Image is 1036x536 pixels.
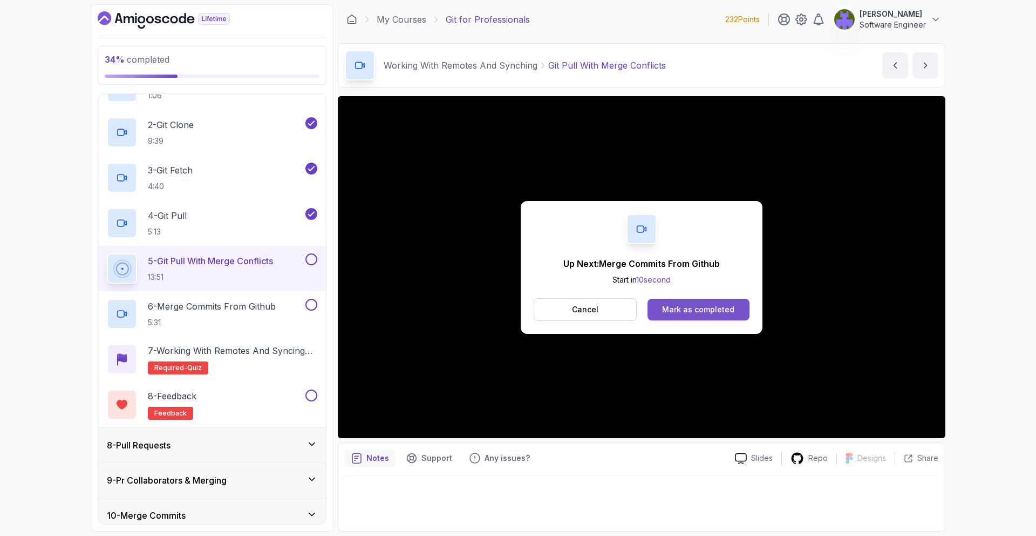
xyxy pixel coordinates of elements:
[446,13,530,26] p: Git for Professionals
[107,509,186,522] h3: 10 - Merge Commits
[98,498,326,533] button: 10-Merge Commits
[148,181,193,192] p: 4:40
[154,364,187,372] span: Required-
[548,59,666,72] p: Git Pull With Merge Conflicts
[400,450,459,467] button: Support button
[782,452,836,465] a: Repo
[148,209,187,222] p: 4 - Git Pull
[107,208,317,238] button: 4-Git Pull5:13
[98,428,326,463] button: 8-Pull Requests
[148,390,196,403] p: 8 - Feedback
[857,453,886,464] p: Designs
[563,274,720,285] p: Start in
[917,453,938,464] p: Share
[148,344,317,357] p: 7 - Working with Remotes and Syncing Quiz
[572,304,598,315] p: Cancel
[107,474,227,487] h3: 9 - Pr Collaborators & Merging
[860,19,926,30] p: Software Engineer
[107,390,317,420] button: 8-Feedbackfeedback
[662,304,734,315] div: Mark as completed
[912,52,938,78] button: next content
[860,9,926,19] p: [PERSON_NAME]
[148,226,187,237] p: 5:13
[384,59,537,72] p: Working With Remotes And Synching
[808,453,828,464] p: Repo
[345,450,396,467] button: notes button
[563,257,720,270] p: Up Next: Merge Commits From Github
[105,54,169,65] span: completed
[882,52,908,78] button: previous content
[636,275,671,284] span: 10 second
[834,9,855,30] img: user profile image
[148,164,193,177] p: 3 - Git Fetch
[105,54,125,65] span: 34 %
[148,300,276,313] p: 6 - Merge Commits From Github
[107,344,317,374] button: 7-Working with Remotes and Syncing QuizRequired-quiz
[107,439,171,452] h3: 8 - Pull Requests
[148,317,276,328] p: 5:31
[107,299,317,329] button: 6-Merge Commits From Github5:31
[338,96,945,438] iframe: 5 - git pull with merge conflicts
[187,364,202,372] span: quiz
[895,453,938,464] button: Share
[751,453,773,464] p: Slides
[377,13,426,26] a: My Courses
[485,453,530,464] p: Any issues?
[98,11,255,29] a: Dashboard
[107,117,317,148] button: 2-Git Clone9:39
[534,298,637,321] button: Cancel
[107,253,317,284] button: 5-Git Pull With Merge Conflicts13:51
[463,450,536,467] button: Feedback button
[421,453,452,464] p: Support
[725,14,760,25] p: 232 Points
[366,453,389,464] p: Notes
[98,463,326,498] button: 9-Pr Collaborators & Merging
[148,136,194,146] p: 9:39
[148,90,209,101] p: 1:06
[154,409,187,418] span: feedback
[834,9,941,30] button: user profile image[PERSON_NAME]Software Engineer
[148,254,273,267] p: 5 - Git Pull With Merge Conflicts
[107,163,317,193] button: 3-Git Fetch4:40
[647,299,749,320] button: Mark as completed
[148,118,194,131] p: 2 - Git Clone
[346,14,357,25] a: Dashboard
[148,272,273,283] p: 13:51
[726,453,781,464] a: Slides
